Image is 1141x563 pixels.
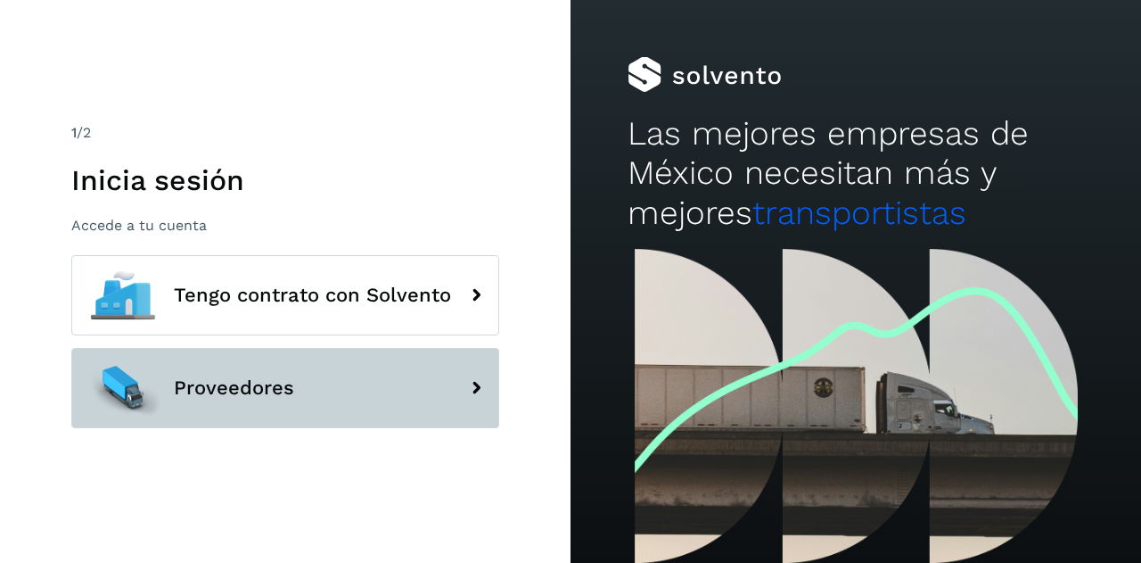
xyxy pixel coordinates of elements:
[752,194,966,232] span: transportistas
[71,348,499,428] button: Proveedores
[71,124,77,141] span: 1
[174,377,294,399] span: Proveedores
[71,217,499,234] p: Accede a tu cuenta
[174,285,451,306] span: Tengo contrato con Solvento
[71,163,499,197] h1: Inicia sesión
[71,122,499,144] div: /2
[71,255,499,335] button: Tengo contrato con Solvento
[628,114,1084,233] h2: Las mejores empresas de México necesitan más y mejores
